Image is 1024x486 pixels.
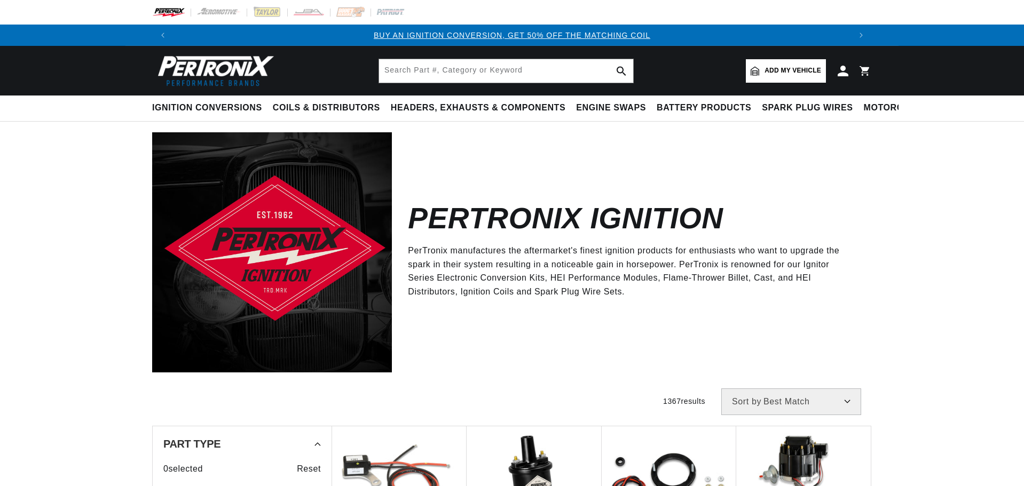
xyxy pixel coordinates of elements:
summary: Headers, Exhausts & Components [385,95,571,121]
span: Reset [297,462,321,476]
span: Coils & Distributors [273,102,380,114]
span: Spark Plug Wires [762,102,853,114]
span: Sort by [732,397,761,406]
h2: Pertronix Ignition [408,206,723,231]
a: Add my vehicle [746,59,826,83]
summary: Engine Swaps [571,95,651,121]
div: 1 of 3 [174,29,850,41]
summary: Battery Products [651,95,757,121]
span: 1367 results [663,397,705,405]
span: Part Type [163,439,220,449]
summary: Spark Plug Wires [757,95,858,121]
img: Pertronix Ignition [152,132,392,372]
div: Announcement [174,29,850,41]
summary: Coils & Distributors [267,95,385,121]
summary: Ignition Conversions [152,95,267,121]
a: BUY AN IGNITION CONVERSION, GET 50% OFF THE MATCHING COIL [374,31,650,39]
span: Ignition Conversions [152,102,262,114]
input: Search Part #, Category or Keyword [379,59,633,83]
span: Add my vehicle [765,66,821,76]
span: Battery Products [657,102,751,114]
span: Headers, Exhausts & Components [391,102,565,114]
summary: Motorcycle [858,95,933,121]
img: Pertronix [152,52,275,89]
p: PerTronix manufactures the aftermarket's finest ignition products for enthusiasts who want to upg... [408,244,856,298]
span: Motorcycle [864,102,927,114]
slideshow-component: Translation missing: en.sections.announcements.announcement_bar [125,25,899,46]
button: Translation missing: en.sections.announcements.previous_announcement [152,25,174,46]
span: Engine Swaps [576,102,646,114]
button: search button [610,59,633,83]
button: Translation missing: en.sections.announcements.next_announcement [850,25,872,46]
span: 0 selected [163,462,203,476]
select: Sort by [721,388,861,415]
